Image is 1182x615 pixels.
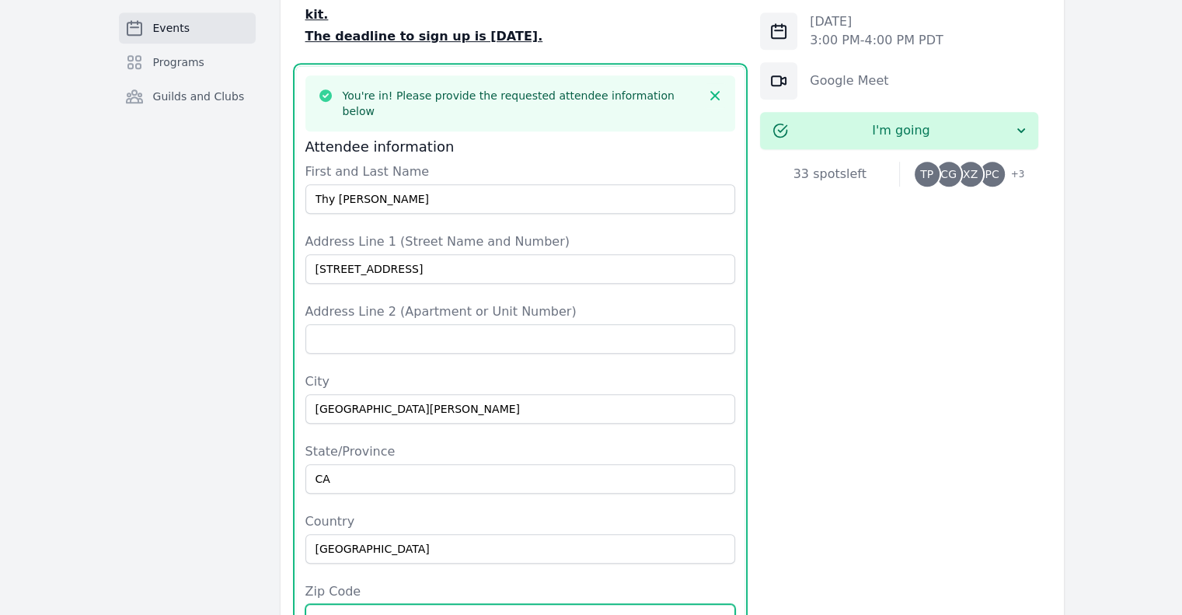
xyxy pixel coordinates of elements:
h3: Attendee information [305,138,736,156]
label: City [305,372,736,391]
span: I'm going [788,121,1013,140]
span: Guilds and Clubs [153,89,245,104]
label: Address Line 1 (Street Name and Number) [305,232,736,251]
a: Google Meet [810,73,888,88]
span: Programs [153,54,204,70]
a: Events [119,12,256,44]
label: First and Last Name [305,162,736,181]
label: Zip Code [305,582,736,601]
span: XZ [963,169,978,180]
a: Programs [119,47,256,78]
u: The deadline to sign up is [DATE]. [305,29,543,44]
a: Guilds and Clubs [119,81,256,112]
button: I'm going [760,112,1038,149]
p: [DATE] [810,12,943,31]
span: Events [153,20,190,36]
nav: Sidebar [119,12,256,137]
label: Address Line 2 (Apartment or Unit Number) [305,302,736,321]
label: State/Province [305,442,736,461]
div: 33 spots left [760,165,899,183]
span: CG [940,169,957,180]
span: + 3 [1002,165,1025,187]
span: TP [920,169,933,180]
h3: You're in! Please provide the requested attendee information below [343,88,699,119]
p: 3:00 PM - 4:00 PM PDT [810,31,943,50]
label: Country [305,512,736,531]
span: PC [985,169,999,180]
